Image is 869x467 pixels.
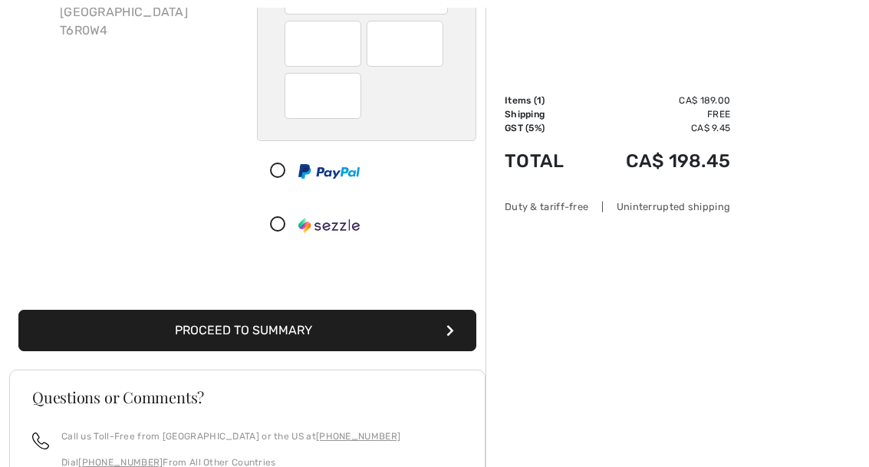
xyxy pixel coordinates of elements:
td: CA$ 198.45 [587,135,730,187]
td: CA$ 189.00 [587,94,730,107]
img: Sezzle [298,218,360,233]
td: Free [587,107,730,121]
td: Shipping [505,107,587,121]
td: GST (5%) [505,121,587,135]
h3: Questions or Comments? [32,390,462,405]
td: CA$ 9.45 [587,121,730,135]
img: PayPal [298,164,360,179]
p: Call us Toll-Free from [GEOGRAPHIC_DATA] or the US at [61,429,400,443]
iframe: Secure Credit Card Frame - Expiration Year [379,26,433,61]
div: Duty & tariff-free | Uninterrupted shipping [505,199,730,214]
a: [PHONE_NUMBER] [316,431,400,442]
iframe: Secure Credit Card Frame - CVV [297,78,351,113]
iframe: Secure Credit Card Frame - Expiration Month [297,26,351,61]
td: Total [505,135,587,187]
button: Proceed to Summary [18,310,476,351]
span: 1 [537,95,541,106]
td: Items ( ) [505,94,587,107]
img: call [32,432,49,449]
